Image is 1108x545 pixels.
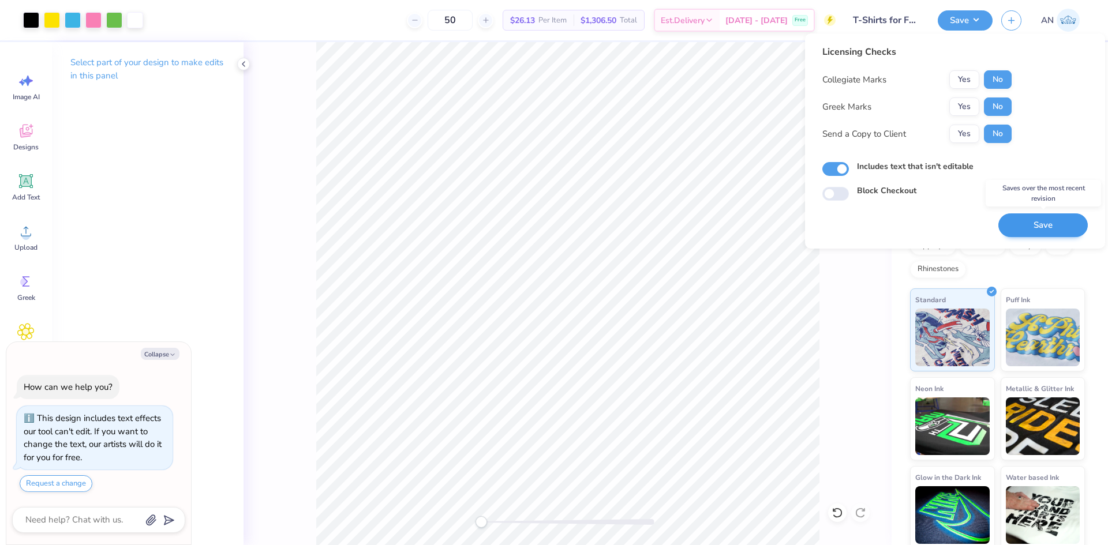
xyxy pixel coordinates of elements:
span: Neon Ink [915,382,944,394]
span: $1,306.50 [581,14,616,27]
input: Untitled Design [844,9,929,32]
span: AN [1041,14,1054,27]
span: Standard [915,294,946,306]
button: No [984,97,1012,116]
div: How can we help you? [24,381,113,393]
div: Collegiate Marks [822,73,886,87]
span: Designs [13,142,39,152]
span: Water based Ink [1006,471,1059,483]
span: $26.13 [510,14,535,27]
span: Image AI [13,92,40,102]
label: Block Checkout [857,185,916,197]
img: Standard [915,309,990,366]
span: Per Item [538,14,567,27]
a: AN [1036,9,1085,32]
span: Total [620,14,637,27]
span: Metallic & Glitter Ink [1006,382,1074,394]
img: Puff Ink [1006,309,1080,366]
input: – – [428,10,473,31]
span: [DATE] - [DATE] [725,14,788,27]
button: Collapse [141,348,179,360]
button: Yes [949,97,979,116]
span: Glow in the Dark Ink [915,471,981,483]
img: Arlo Noche [1057,9,1080,32]
img: Glow in the Dark Ink [915,486,990,544]
span: Est. Delivery [661,14,705,27]
button: No [984,125,1012,143]
img: Neon Ink [915,397,990,455]
img: Water based Ink [1006,486,1080,544]
button: Yes [949,125,979,143]
button: Save [998,213,1088,237]
span: Upload [14,243,38,252]
span: Greek [17,293,35,302]
div: Accessibility label [476,516,487,528]
img: Metallic & Glitter Ink [1006,397,1080,455]
div: Licensing Checks [822,45,1012,59]
button: Yes [949,70,979,89]
button: Save [938,10,993,31]
p: Select part of your design to make edits in this panel [70,56,225,82]
button: No [984,70,1012,89]
div: This design includes text effects our tool can't edit. If you want to change the text, our artist... [24,412,162,463]
span: Add Text [12,193,40,202]
span: Free [795,16,806,24]
label: Includes text that isn't editable [857,160,974,172]
div: Saves over the most recent revision [986,180,1101,206]
div: Rhinestones [910,261,966,278]
button: Request a change [20,475,92,492]
div: Send a Copy to Client [822,127,906,141]
div: Greek Marks [822,100,871,114]
span: Puff Ink [1006,294,1030,306]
